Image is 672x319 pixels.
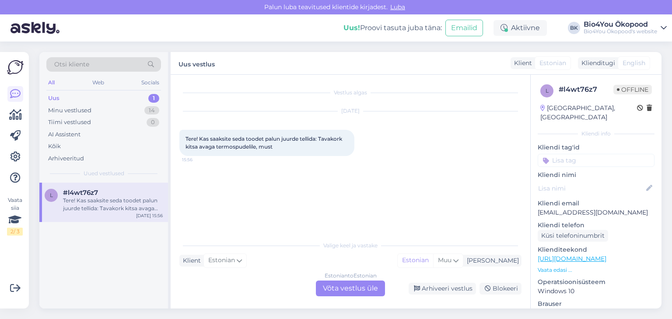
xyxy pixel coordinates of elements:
span: #l4wt76z7 [63,189,98,197]
div: All [46,77,56,88]
div: # l4wt76z7 [559,84,613,95]
div: Estonian [398,254,433,267]
span: Offline [613,85,652,94]
div: Bio4You Ökopood's website [584,28,657,35]
div: Minu vestlused [48,106,91,115]
span: Tere! Kas saaksite seda toodet palun juurde tellida: Tavakork kitsa avaga termospudelile, must [185,135,343,150]
div: Tiimi vestlused [48,118,91,127]
div: [PERSON_NAME] [463,256,519,265]
div: Vaata siia [7,196,23,236]
div: Uus [48,94,59,103]
div: Võta vestlus üle [316,281,385,296]
div: [DATE] 15:56 [136,212,163,219]
span: 15:56 [182,156,215,163]
div: Socials [140,77,161,88]
div: Web [91,77,106,88]
p: Vaata edasi ... [538,266,654,274]
label: Uus vestlus [178,57,215,69]
div: Blokeeri [479,283,521,295]
p: Operatsioonisüsteem [538,277,654,287]
span: Muu [438,256,451,264]
div: 14 [144,106,159,115]
div: Bio4You Ökopood [584,21,657,28]
div: Arhiveeritud [48,154,84,163]
p: Klienditeekond [538,245,654,254]
div: Klienditugi [578,59,615,68]
div: Proovi tasuta juba täna: [343,23,442,33]
div: Klient [179,256,201,265]
div: 2 / 3 [7,228,23,236]
span: Uued vestlused [84,170,124,177]
div: AI Assistent [48,130,80,139]
div: [DATE] [179,107,521,115]
p: Windows 10 [538,287,654,296]
b: Uus! [343,24,360,32]
div: Kliendi info [538,130,654,138]
span: Otsi kliente [54,60,89,69]
div: 0 [147,118,159,127]
span: l [546,87,549,94]
button: Emailid [445,20,483,36]
p: Brauser [538,299,654,309]
p: Kliendi telefon [538,221,654,230]
div: Vestlus algas [179,89,521,97]
div: Tere! Kas saaksite seda toodet palun juurde tellida: Tavakork kitsa avaga termospudelile, must [63,197,163,212]
p: [EMAIL_ADDRESS][DOMAIN_NAME] [538,208,654,217]
input: Lisa tag [538,154,654,167]
p: Kliendi tag'id [538,143,654,152]
span: Estonian [539,59,566,68]
p: Kliendi email [538,199,654,208]
a: [URL][DOMAIN_NAME] [538,255,606,263]
div: BK [568,22,580,34]
p: Kliendi nimi [538,170,654,180]
a: Bio4You ÖkopoodBio4You Ökopood's website [584,21,667,35]
span: l [50,192,53,198]
div: Küsi telefoninumbrit [538,230,608,242]
input: Lisa nimi [538,184,644,193]
span: Luba [388,3,408,11]
img: Askly Logo [7,59,24,76]
div: Aktiivne [493,20,547,36]
span: English [623,59,645,68]
div: Klient [511,59,532,68]
div: Valige keel ja vastake [179,242,521,250]
div: Kõik [48,142,61,151]
div: 1 [148,94,159,103]
div: [GEOGRAPHIC_DATA], [GEOGRAPHIC_DATA] [540,104,637,122]
span: Estonian [208,256,235,265]
div: Arhiveeri vestlus [409,283,476,295]
div: Estonian to Estonian [325,272,377,280]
